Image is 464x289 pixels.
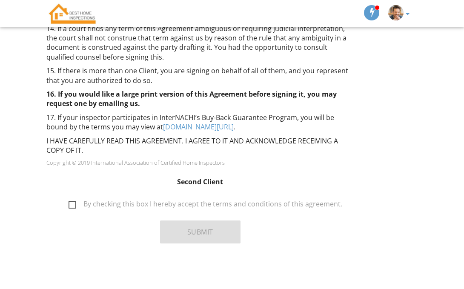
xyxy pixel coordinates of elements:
p: 16. If you would like a large print version of this Agreement before signing it, you may request ... [46,89,354,109]
p: 14. If a court finds any term of this Agreement ambiguous or requiring judicial interpretation, t... [46,24,354,62]
button: Submit [160,220,241,243]
p: I HAVE CAREFULLY READ THIS AGREEMENT. I AGREE TO IT AND ACKNOWLEDGE RECEIVING A COPY OF IT. [46,136,354,155]
p: Copyright © 2019 International Association of Certified Home Inspectors [46,159,354,166]
strong: Second Client [177,177,223,186]
label: By checking this box I hereby accept the terms and conditions of this agreement. [69,200,342,211]
p: 15. If there is more than one Client, you are signing on behalf of all of them, and you represent... [46,66,354,85]
img: younginspector.jpg [388,5,404,20]
img: Base Solo Company [46,2,98,25]
a: [DOMAIN_NAME][URL] [163,122,234,132]
p: 17. If your inspector participates in InterNACHI’s Buy-Back Guarantee Program, you will be bound ... [46,113,354,132]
